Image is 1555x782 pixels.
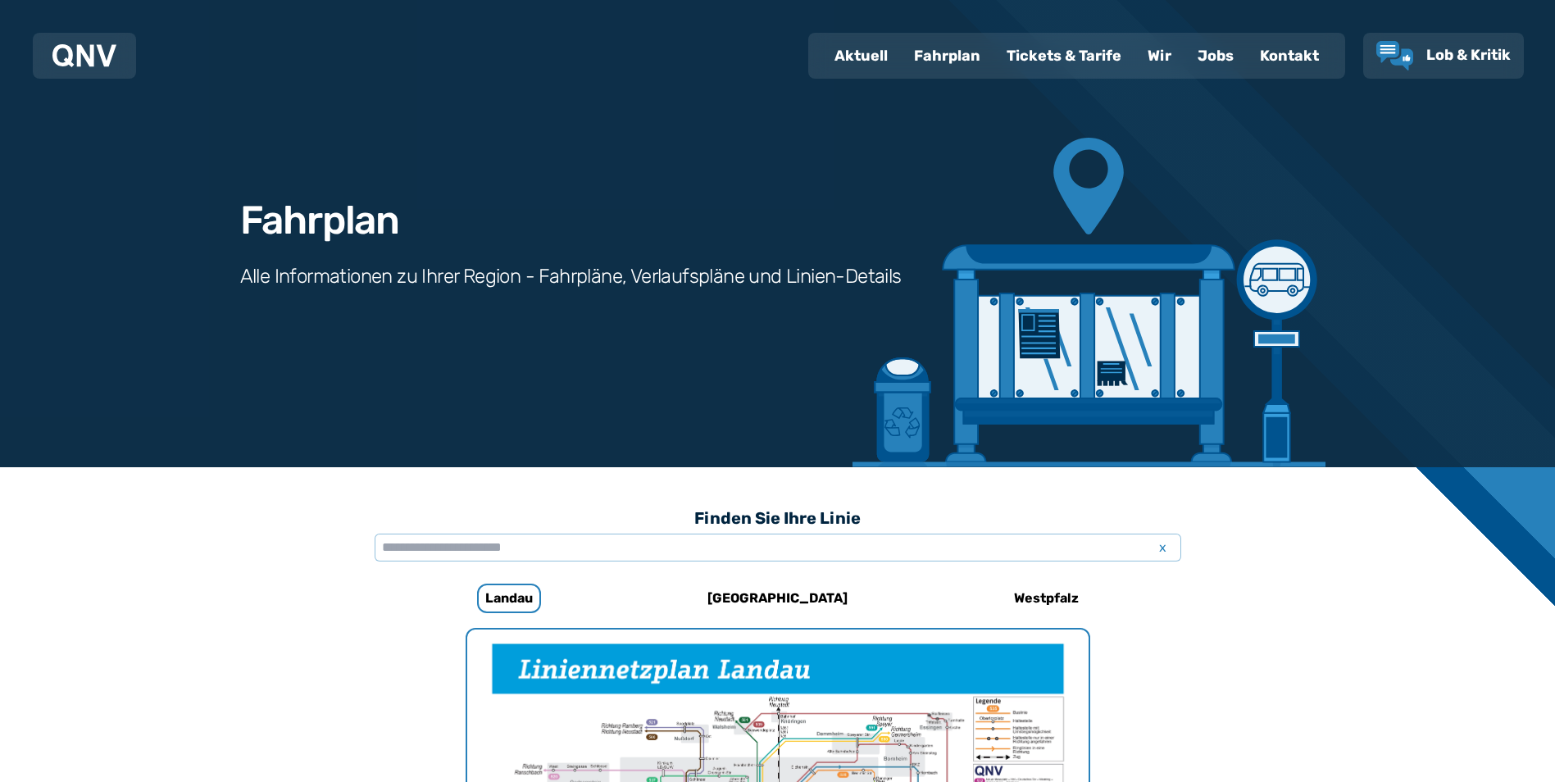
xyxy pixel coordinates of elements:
a: [GEOGRAPHIC_DATA] [669,579,887,618]
a: Westpfalz [938,579,1156,618]
a: Landau [400,579,618,618]
a: Jobs [1184,34,1247,77]
a: QNV Logo [52,39,116,72]
h3: Finden Sie Ihre Linie [375,500,1181,536]
h1: Fahrplan [240,201,399,240]
a: Lob & Kritik [1376,41,1511,70]
a: Aktuell [821,34,901,77]
a: Wir [1134,34,1184,77]
a: Kontakt [1247,34,1332,77]
h6: Westpfalz [1007,585,1085,612]
span: x [1152,538,1175,557]
img: QNV Logo [52,44,116,67]
h3: Alle Informationen zu Ihrer Region - Fahrpläne, Verlaufspläne und Linien-Details [240,263,902,289]
a: Fahrplan [901,34,993,77]
h6: [GEOGRAPHIC_DATA] [701,585,854,612]
a: Tickets & Tarife [993,34,1134,77]
h6: Landau [477,584,541,613]
span: Lob & Kritik [1426,46,1511,64]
